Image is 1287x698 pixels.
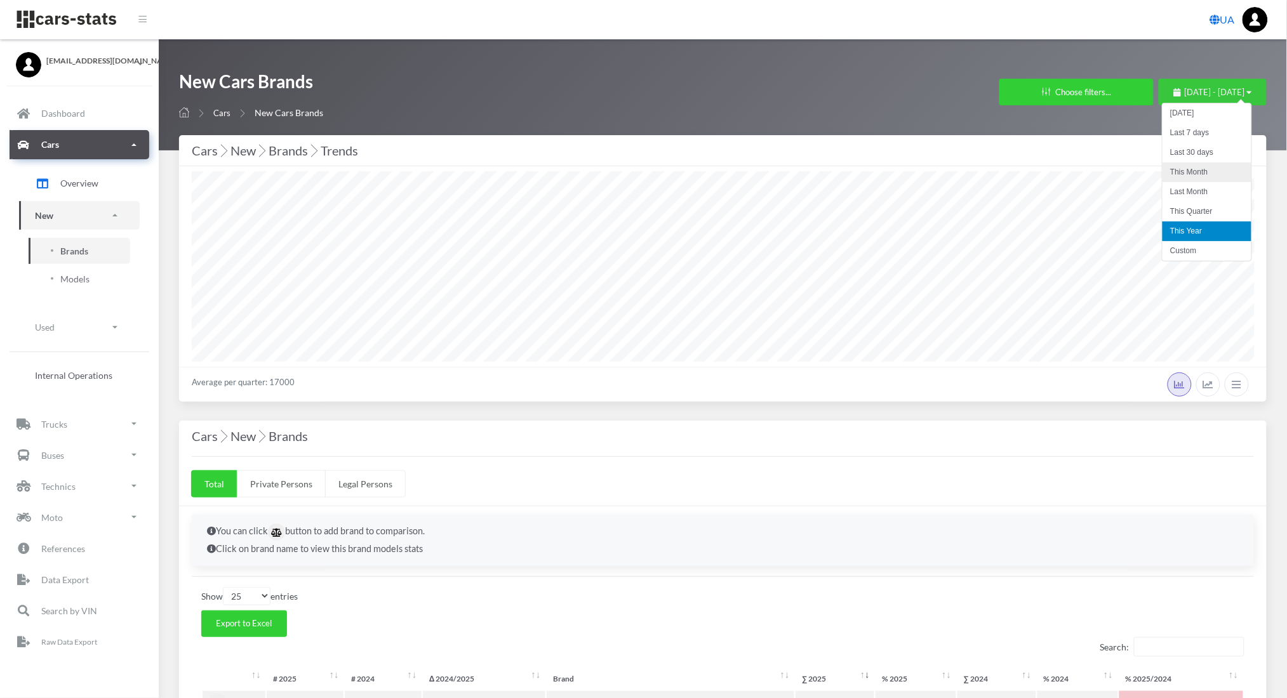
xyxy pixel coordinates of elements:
[1037,668,1118,690] th: %&nbsp;2024: activate to sort column ascending
[1163,123,1251,143] li: Last 7 days
[216,618,272,628] span: Export to Excel
[201,610,287,637] button: Export to Excel
[35,319,55,335] p: Used
[1163,202,1251,221] li: This Quarter
[1100,637,1244,657] label: Search:
[35,369,112,382] span: Internal Operations
[41,447,64,463] p: Buses
[1163,103,1251,123] li: [DATE]
[41,416,67,432] p: Trucks
[203,668,265,690] th: : activate to sort column ascending
[192,426,1254,446] h4: Cars New Brands
[1163,221,1251,241] li: This Year
[41,635,97,649] p: Raw Data Export
[796,668,874,690] th: ∑&nbsp;2025: activate to sort column ascending
[423,668,545,690] th: Δ&nbsp;2024/2025: activate to sort column ascending
[10,99,149,128] a: Dashboard
[191,470,237,497] a: Total
[1163,182,1251,202] li: Last Month
[10,565,149,594] a: Data Export
[999,79,1154,105] button: Choose filters...
[1134,637,1244,657] input: Search:
[10,596,149,625] a: Search by VIN
[16,10,117,29] img: navbar brand
[46,55,143,67] span: [EMAIL_ADDRESS][DOMAIN_NAME]
[1243,7,1268,32] img: ...
[19,313,140,341] a: Used
[41,603,97,619] p: Search by VIN
[41,136,59,152] p: Cars
[41,510,63,525] p: Moto
[10,440,149,470] a: Buses
[201,587,298,605] label: Show entries
[192,515,1254,566] div: You can click button to add brand to comparison. Click on brand name to view this brand models stats
[1185,87,1245,97] span: [DATE] - [DATE]
[1159,79,1267,105] button: [DATE] - [DATE]
[41,572,89,588] p: Data Export
[29,266,130,292] a: Models
[267,668,343,690] th: #&nbsp;2025: activate to sort column ascending
[60,244,88,258] span: Brands
[10,534,149,563] a: References
[1119,668,1243,690] th: %&nbsp;2025/2024: activate to sort column ascending
[179,70,323,100] h1: New Cars Brands
[1163,162,1251,182] li: This Month
[223,587,270,605] select: Showentries
[179,367,1267,402] div: Average per quarter: 17000
[60,272,90,286] span: Models
[876,668,956,690] th: %&nbsp;2025: activate to sort column ascending
[345,668,422,690] th: #&nbsp;2024: activate to sort column ascending
[41,105,85,121] p: Dashboard
[19,168,140,199] a: Overview
[255,107,323,118] span: New Cars Brands
[10,130,149,159] a: Cars
[213,108,230,118] a: Cars
[1163,241,1251,261] li: Custom
[41,541,85,556] p: References
[1163,143,1251,162] li: Last 30 days
[10,409,149,438] a: Trucks
[10,471,149,501] a: Technics
[35,207,53,223] p: New
[192,140,1254,161] div: Cars New Brands Trends
[547,668,794,690] th: Brand: activate to sort column ascending
[41,478,76,494] p: Technics
[1205,7,1240,32] a: UA
[16,52,143,67] a: [EMAIL_ADDRESS][DOMAIN_NAME]
[29,238,130,264] a: Brands
[19,362,140,388] a: Internal Operations
[10,503,149,532] a: Moto
[60,176,98,190] span: Overview
[237,470,326,497] a: Private Persons
[19,201,140,230] a: New
[325,470,406,497] a: Legal Persons
[10,627,149,656] a: Raw Data Export
[957,668,1036,690] th: ∑&nbsp;2024: activate to sort column ascending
